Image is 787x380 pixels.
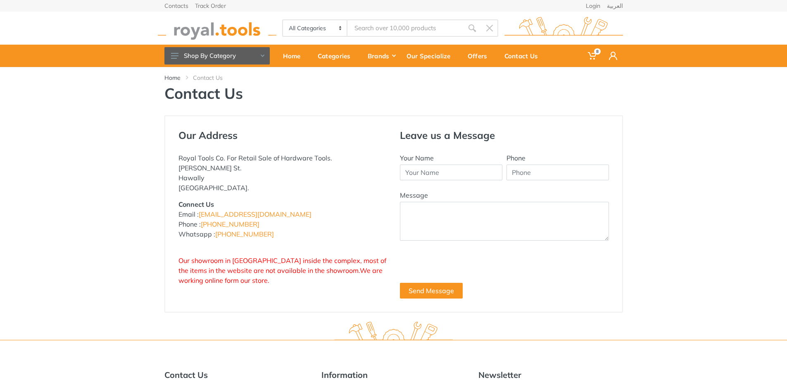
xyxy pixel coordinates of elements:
label: Phone [506,153,525,163]
p: Email : Phone : Whatsapp : [178,199,388,239]
h4: Our Address [178,129,388,141]
a: Track Order [195,3,226,9]
a: Home [277,45,312,67]
a: العربية [607,3,623,9]
h5: Newsletter [478,370,623,380]
a: 8 [582,45,603,67]
a: Offers [462,45,499,67]
strong: Connect Us [178,200,214,208]
button: Send Message [400,283,463,299]
h5: Contact Us [164,370,309,380]
div: Home [277,47,312,65]
a: Contact Us [499,45,549,67]
img: royal.tools Logo [504,17,623,40]
img: royal.tools Logo [334,322,453,344]
h5: Information [321,370,466,380]
a: Home [164,74,181,82]
button: Shop By Category [164,47,270,65]
nav: breadcrumb [164,74,623,82]
label: Your Name [400,153,434,163]
label: Message [400,190,428,200]
span: 8 [594,48,601,55]
iframe: reCAPTCHA [400,251,525,283]
input: Your Name [400,165,502,180]
li: Contact Us [193,74,235,82]
h1: Contact Us [164,84,623,102]
img: royal.tools Logo [158,17,276,40]
a: [EMAIL_ADDRESS][DOMAIN_NAME] [199,210,311,218]
input: Phone [506,165,609,180]
div: Offers [462,47,499,65]
a: Our Specialize [401,45,462,67]
input: Site search [347,19,463,37]
div: Categories [312,47,362,65]
div: Contact Us [499,47,549,65]
span: Our showroom in [GEOGRAPHIC_DATA] inside the complex, most of the items in the website are not av... [178,256,386,284]
a: Categories [312,45,362,67]
a: [PHONE_NUMBER] [201,220,259,228]
a: [PHONE_NUMBER] [215,230,274,238]
div: Brands [362,47,401,65]
a: Contacts [164,3,188,9]
select: Category [283,20,348,36]
a: Login [586,3,600,9]
h4: Leave us a Message [400,129,609,141]
p: Royal Tools Co. For Retail Sale of Hardware Tools. [PERSON_NAME] St. Hawally [GEOGRAPHIC_DATA]. [178,153,388,193]
div: Our Specialize [401,47,462,65]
